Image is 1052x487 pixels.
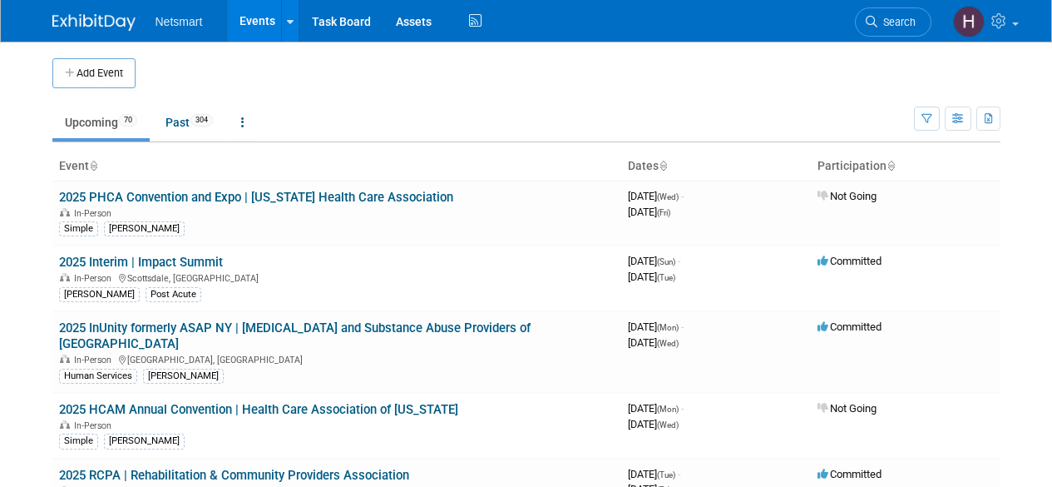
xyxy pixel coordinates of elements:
[59,190,453,205] a: 2025 PHCA Convention and Expo | [US_STATE] Health Care Association
[60,420,70,429] img: In-Person Event
[657,192,679,201] span: (Wed)
[628,402,684,415] span: [DATE]
[59,255,223,270] a: 2025 Interim | Impact Summit
[678,255,680,267] span: -
[74,355,116,365] span: In-Person
[628,418,679,430] span: [DATE]
[60,355,70,363] img: In-Person Event
[657,257,675,266] span: (Sun)
[628,468,680,480] span: [DATE]
[628,321,684,333] span: [DATE]
[681,190,684,202] span: -
[190,114,213,127] span: 304
[104,434,185,449] div: [PERSON_NAME]
[52,107,150,138] a: Upcoming70
[817,255,882,267] span: Committed
[60,273,70,281] img: In-Person Event
[628,336,679,349] span: [DATE]
[657,339,679,348] span: (Wed)
[681,321,684,333] span: -
[143,369,224,384] div: [PERSON_NAME]
[628,190,684,202] span: [DATE]
[678,468,680,480] span: -
[811,152,1000,181] th: Participation
[60,208,70,216] img: In-Person Event
[59,369,137,384] div: Human Services
[52,14,136,31] img: ExhibitDay
[817,190,877,202] span: Not Going
[628,206,670,218] span: [DATE]
[59,352,615,365] div: [GEOGRAPHIC_DATA], [GEOGRAPHIC_DATA]
[156,15,203,28] span: Netsmart
[657,470,675,480] span: (Tue)
[89,159,97,172] a: Sort by Event Name
[74,273,116,284] span: In-Person
[657,273,675,282] span: (Tue)
[59,221,98,236] div: Simple
[659,159,667,172] a: Sort by Start Date
[657,208,670,217] span: (Fri)
[59,287,140,302] div: [PERSON_NAME]
[59,468,409,483] a: 2025 RCPA | Rehabilitation & Community Providers Association
[953,6,985,37] img: Hannah Norsworthy
[621,152,811,181] th: Dates
[817,468,882,480] span: Committed
[74,420,116,431] span: In-Person
[153,107,225,138] a: Past304
[52,58,136,88] button: Add Event
[52,152,621,181] th: Event
[59,402,458,417] a: 2025 HCAM Annual Convention | Health Care Association of [US_STATE]
[887,159,895,172] a: Sort by Participation Type
[657,323,679,332] span: (Mon)
[855,7,931,37] a: Search
[59,434,98,449] div: Simple
[104,221,185,236] div: [PERSON_NAME]
[657,405,679,414] span: (Mon)
[119,114,137,127] span: 70
[681,402,684,415] span: -
[817,402,877,415] span: Not Going
[628,255,680,267] span: [DATE]
[59,321,531,351] a: 2025 InUnity formerly ASAP NY | [MEDICAL_DATA] and Substance Abuse Providers of [GEOGRAPHIC_DATA]
[877,16,916,28] span: Search
[628,271,675,283] span: [DATE]
[817,321,882,333] span: Committed
[74,208,116,219] span: In-Person
[59,271,615,284] div: Scottsdale, [GEOGRAPHIC_DATA]
[146,287,201,302] div: Post Acute
[657,420,679,430] span: (Wed)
